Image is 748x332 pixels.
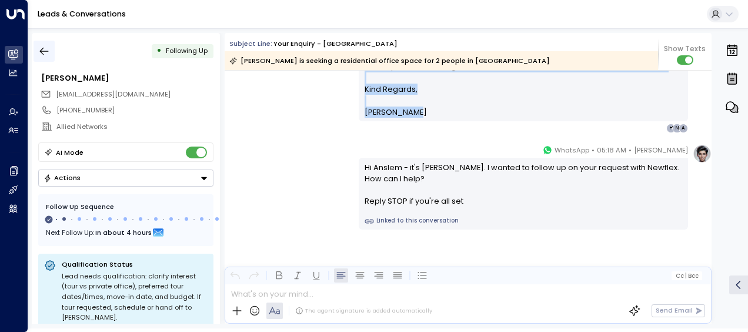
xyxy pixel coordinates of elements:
[38,170,213,187] div: Button group with a nested menu
[365,217,683,226] a: Linked to this conversation
[365,107,427,118] span: [PERSON_NAME]
[365,162,683,207] div: Hi Anslem - it's [PERSON_NAME]. I wanted to follow up on your request with Newflex. How can I hel...
[156,42,162,59] div: •
[228,268,242,283] button: Undo
[56,122,213,132] div: Allied Networks
[664,44,706,54] span: Show Texts
[555,144,589,156] span: WhatsApp
[56,105,213,115] div: [PHONE_NUMBER]
[229,39,272,48] span: Subject Line:
[95,226,152,239] span: In about 4 hours
[166,46,208,55] span: Following Up
[41,72,213,84] div: [PERSON_NAME]
[672,271,702,280] button: Cc|Bcc
[56,147,84,158] div: AI Mode
[44,174,81,182] div: Actions
[679,124,688,133] div: A
[672,124,682,133] div: N
[56,89,171,99] span: anslem@alliednetworks.co.uk
[365,84,418,95] span: Kind Regards,
[247,268,261,283] button: Redo
[46,226,206,239] div: Next Follow Up:
[685,273,687,279] span: |
[62,271,208,323] div: Lead needs qualification: clarify interest (tour vs private office), preferred tour dates/times, ...
[273,39,398,49] div: Your enquiry - [GEOGRAPHIC_DATA]
[38,170,213,187] button: Actions
[666,124,676,133] div: H
[597,144,626,156] span: 05:18 AM
[693,144,712,163] img: profile-logo.png
[62,260,208,269] p: Qualification Status
[229,55,550,67] div: [PERSON_NAME] is seeking a residential office space for 2 people in [GEOGRAPHIC_DATA]
[676,273,699,279] span: Cc Bcc
[295,307,432,315] div: The agent signature is added automatically
[629,144,632,156] span: •
[56,89,171,99] span: [EMAIL_ADDRESS][DOMAIN_NAME]
[592,144,595,156] span: •
[634,144,688,156] span: [PERSON_NAME]
[38,9,126,19] a: Leads & Conversations
[46,202,206,212] div: Follow Up Sequence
